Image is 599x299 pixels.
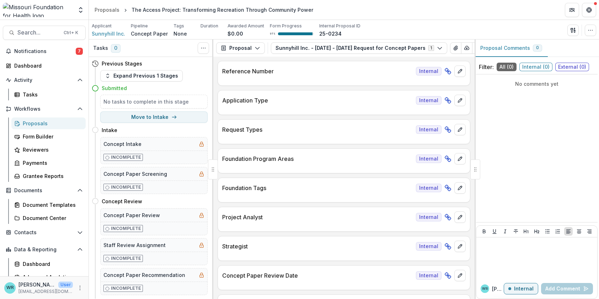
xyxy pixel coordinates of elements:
p: Pipeline [131,23,148,29]
button: Align Center [575,227,583,236]
button: edit [454,270,466,281]
p: Incomplete [111,225,141,232]
span: Internal ( 0 ) [519,63,552,71]
a: Sunnyhill Inc. [92,30,125,37]
button: Open Contacts [3,227,86,238]
p: Applicant [92,23,112,29]
a: Document Templates [11,199,86,211]
span: Internal [416,271,442,280]
button: Strike [512,227,520,236]
p: [PERSON_NAME] [18,281,55,288]
img: Missouri Foundation for Health logo [3,3,73,17]
p: User [58,282,73,288]
button: edit [454,124,466,135]
div: Payments [23,159,80,167]
span: Internal [416,184,442,192]
div: Wendy Rohrbach [6,285,14,290]
button: Heading 1 [522,227,530,236]
span: Documents [14,188,74,194]
span: Contacts [14,230,74,236]
button: Expand Previous 1 Stages [100,70,183,82]
span: External ( 0 ) [555,63,589,71]
button: edit [454,95,466,106]
button: Bold [480,227,488,236]
button: Open entity switcher [76,3,86,17]
div: Proposals [23,120,80,127]
div: Dashboard [23,260,80,268]
p: Project Analyst [222,213,413,221]
button: Bullet List [543,227,552,236]
a: Proposals [92,5,122,15]
div: Reviewers [23,146,80,153]
button: Underline [490,227,499,236]
p: [EMAIL_ADDRESS][DOMAIN_NAME] [18,288,73,295]
h4: Previous Stages [102,60,142,67]
a: Document Center [11,212,86,224]
p: Incomplete [111,255,141,262]
button: More [76,284,84,292]
button: edit [454,182,466,194]
span: Search... [17,29,59,36]
p: 97 % [270,31,275,36]
div: The Access Project: Transforming Recreation Through Community Power [132,6,313,14]
button: Open Workflows [3,103,86,115]
p: $0.00 [228,30,243,37]
span: Internal [416,213,442,221]
span: Internal [416,67,442,75]
button: Get Help [582,3,596,17]
p: Request Types [222,125,413,134]
p: Application Type [222,96,413,105]
p: Foundation Tags [222,184,413,192]
div: Wendy Rohrbach [482,287,488,290]
div: Form Builder [23,133,80,140]
a: Dashboard [11,258,86,270]
p: Incomplete [111,285,141,292]
button: edit [454,241,466,252]
span: Internal [416,242,442,251]
p: Reference Number [222,67,413,75]
h5: Staff Review Assignment [103,241,166,249]
span: 0 [111,44,121,53]
span: 7 [76,48,83,55]
p: Foundation Program Areas [222,154,413,163]
p: 25-0234 [319,30,342,37]
button: Add Comment [541,283,593,294]
span: Data & Reporting [14,247,74,253]
span: Internal [416,154,442,163]
button: edit [454,211,466,223]
button: Open Data & Reporting [3,244,86,255]
div: Tasks [23,91,80,98]
p: Filter: [479,63,494,71]
button: Internal [504,283,538,294]
a: Dashboard [3,60,86,72]
p: Tags [173,23,184,29]
a: Payments [11,157,86,169]
h5: Concept Paper Screening [103,170,167,178]
a: Advanced Analytics [11,271,86,283]
button: Italicize [501,227,509,236]
p: Awarded Amount [228,23,264,29]
span: 0 [536,45,539,50]
button: Sunnyhill Inc. - [DATE] - [DATE] Request for Concept Papers1 [271,42,447,54]
div: Document Center [23,214,80,222]
button: Partners [565,3,579,17]
a: Proposals [11,117,86,129]
a: Grantee Reports [11,170,86,182]
a: Form Builder [11,131,86,142]
span: Notifications [14,48,76,54]
div: Advanced Analytics [23,273,80,281]
button: Align Right [585,227,594,236]
button: Notifications7 [3,46,86,57]
p: No comments yet [479,80,595,88]
button: Open Documents [3,185,86,196]
nav: breadcrumb [92,5,316,15]
p: Incomplete [111,184,141,190]
button: Edit as form [472,42,483,54]
p: Internal Proposal ID [319,23,360,29]
span: All ( 0 ) [497,63,517,71]
div: Proposals [95,6,119,14]
button: edit [454,153,466,164]
button: Ordered List [553,227,562,236]
h5: No tasks to complete in this stage [103,98,204,105]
